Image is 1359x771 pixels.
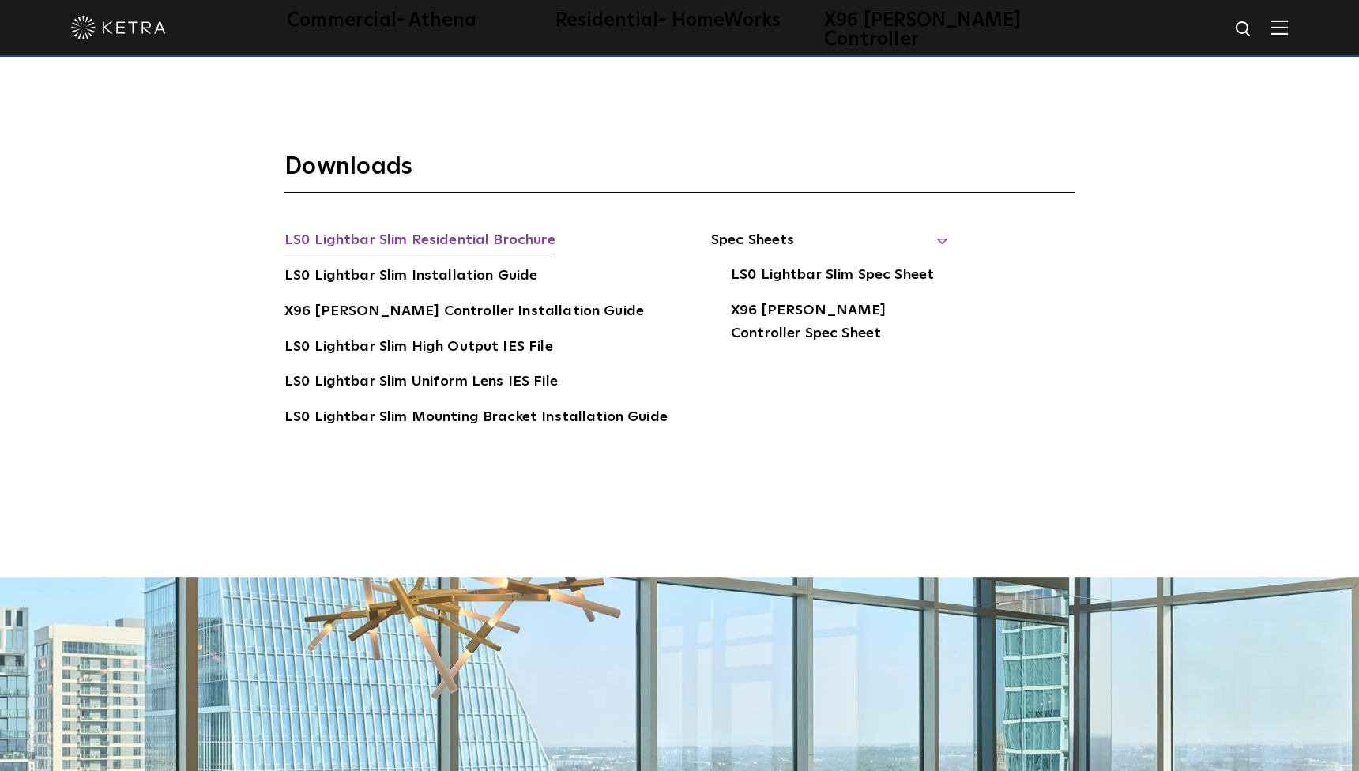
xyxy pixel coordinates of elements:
[731,264,934,289] a: LS0 Lightbar Slim Spec Sheet
[1234,20,1254,39] img: search icon
[71,16,166,39] img: ketra-logo-2019-white
[284,300,644,325] a: X96 [PERSON_NAME] Controller Installation Guide
[284,406,668,431] a: LS0 Lightbar Slim Mounting Bracket Installation Guide
[284,370,558,396] a: LS0 Lightbar Slim Uniform Lens IES File
[284,229,555,254] a: LS0 Lightbar Slim Residential Brochure
[284,265,537,290] a: LS0 Lightbar Slim Installation Guide
[284,336,553,361] a: LS0 Lightbar Slim High Output IES File
[284,152,1075,193] h3: Downloads
[1271,20,1288,35] img: Hamburger%20Nav.svg
[711,229,948,264] span: Spec Sheets
[731,299,948,348] a: X96 [PERSON_NAME] Controller Spec Sheet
